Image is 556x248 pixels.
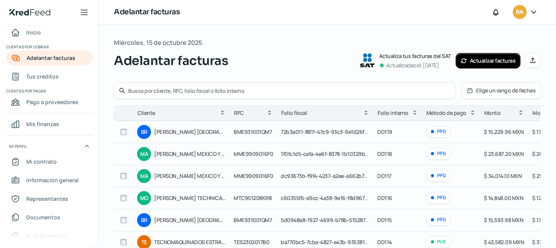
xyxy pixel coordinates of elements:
[377,216,392,224] span: DD115
[426,214,451,226] div: PPD
[484,108,501,118] span: Monto
[360,53,375,67] img: SAT logo
[234,150,273,157] span: MME9909016F0
[6,94,93,110] a: Pago a proveedores
[6,228,93,244] a: Buró de crédito
[426,170,451,182] div: PPD
[484,128,524,135] span: $ 15,229.96 MXN
[137,213,151,227] div: BR
[154,171,226,181] span: [PERSON_NAME] MEXICO Y COMPAÑIA
[234,238,269,246] span: TES2302017B0
[9,143,27,150] span: Mi perfil
[6,191,93,207] a: Representantes
[114,7,180,18] h1: Adelantar facturas
[137,147,151,161] div: MA
[281,216,383,224] span: 5d0948a8-1927-4699-b78b-515287564e56
[281,172,381,180] span: dc93673b-f9f4-4237-a2ee-a662b75e7cc6
[234,172,273,180] span: MME9909016F0
[281,108,307,118] span: Folio fiscal
[484,216,524,224] span: $ 15,593.98 MXN
[234,128,272,135] span: BME931001QM7
[281,128,378,135] span: 72b3a011-8811-47c9-93c3-9e1d26f41a01
[6,116,93,132] a: Mis finanzas
[377,128,392,135] span: DD119
[137,125,151,139] div: BR
[137,191,151,205] div: MO
[26,231,66,241] span: Buró de crédito
[154,149,226,159] span: [PERSON_NAME] MEXICO Y COMPAÑIA
[484,172,522,180] span: $ 34,014.10 MXN
[154,238,226,247] span: TECNOMAQUINADOS ESTRACON
[26,212,60,222] span: Documentos
[154,127,226,137] span: [PERSON_NAME] [GEOGRAPHIC_DATA]
[426,108,466,118] span: Método de pago
[281,150,376,157] span: 1f0fc1d5-cafa-4e6f-8378-1b10329b6e75
[426,126,451,138] div: PPD
[426,148,451,160] div: PPD
[128,87,451,94] input: Busca por cliente, RFC, folio fiscal o folio interno
[154,193,226,203] span: [PERSON_NAME] TECHNICAL CERAMICS
[484,150,524,157] span: $ 23,687.20 MXN
[6,210,93,225] a: Documentos
[114,37,202,48] span: Miércoles, 15 de octubre 2025
[462,83,540,99] button: Elige un rango de fechas
[137,108,155,118] span: Cliente
[484,238,524,246] span: $ 43,582.09 MXN
[234,108,244,118] span: RFC
[484,194,524,202] span: $ 14,848.00 MXN
[26,194,68,204] span: Representantes
[26,72,59,81] span: Tus créditos
[6,43,92,50] span: Cuentas por cobrar
[378,108,409,118] span: Folio interno
[234,216,272,224] span: BME931001QM7
[281,194,383,202] span: c60355f6-a9cc-4a38-9e16-f8d967c6d3c8
[377,150,392,157] span: DD118
[377,172,392,180] span: DD117
[6,50,93,66] a: Adelantar facturas
[281,238,383,246] span: ba770bc5-7cba-4827-a43b-93538136645b
[377,194,392,202] span: DD116
[26,97,78,107] span: Pago a proveedores
[426,192,451,204] div: PPD
[26,175,79,185] span: Información general
[456,53,521,68] button: Actualizar facturas
[26,27,41,37] span: Inicio
[516,8,523,17] span: RA
[26,157,57,166] span: Mi contrato
[26,119,59,129] span: Mis finanzas
[234,194,271,202] span: MTC951208KR8
[6,154,93,169] a: Mi contrato
[154,216,226,225] span: [PERSON_NAME] [GEOGRAPHIC_DATA]
[114,51,228,70] span: Adelantar facturas
[27,53,75,63] span: Adelantar facturas
[426,236,451,248] div: PUE
[6,173,93,188] a: Información general
[137,169,151,183] div: MA
[6,25,93,40] a: Inicio
[6,87,92,94] span: Cuentas por pagar
[377,238,392,246] span: DD114
[6,69,93,84] a: Tus créditos
[386,61,439,70] p: Actualizadas el: [DATE]
[379,51,451,61] p: Actualiza tus facturas del SAT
